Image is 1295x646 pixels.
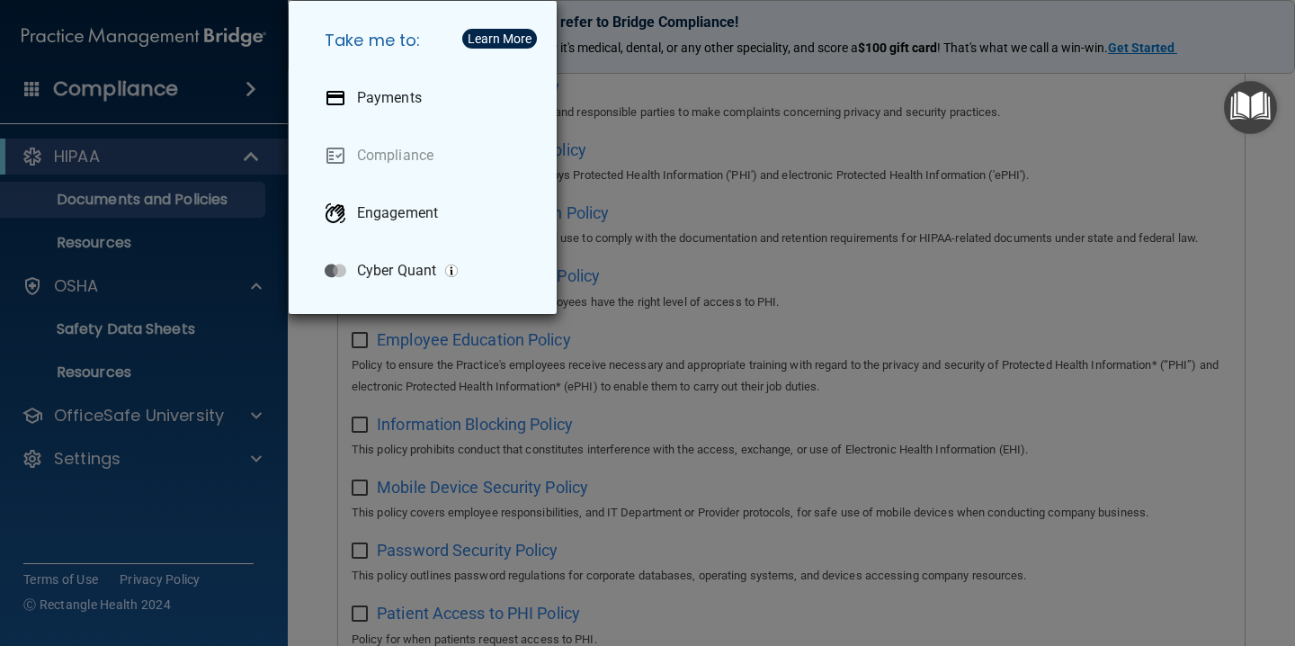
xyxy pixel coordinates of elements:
div: Learn More [468,32,531,45]
button: Open Resource Center [1224,81,1277,134]
a: Cyber Quant [310,246,542,296]
p: Cyber Quant [357,262,436,280]
a: Payments [310,73,542,123]
a: Engagement [310,188,542,238]
a: Compliance [310,130,542,181]
button: Learn More [462,29,537,49]
p: Engagement [357,204,438,222]
p: Payments [357,89,422,107]
h5: Take me to: [310,15,542,66]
